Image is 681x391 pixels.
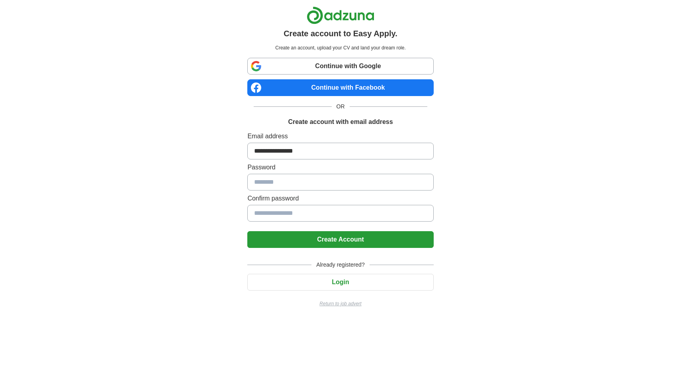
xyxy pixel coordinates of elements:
h1: Create account to Easy Apply. [284,28,397,39]
button: Create Account [247,231,433,248]
a: Login [247,279,433,285]
label: Confirm password [247,194,433,203]
p: Create an account, upload your CV and land your dream role. [249,44,432,51]
label: Email address [247,132,433,141]
button: Login [247,274,433,291]
label: Password [247,163,433,172]
a: Continue with Facebook [247,79,433,96]
a: Continue with Google [247,58,433,75]
a: Return to job advert [247,300,433,307]
span: Already registered? [311,261,369,269]
span: OR [332,102,350,111]
h1: Create account with email address [288,117,393,127]
img: Adzuna logo [307,6,374,24]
